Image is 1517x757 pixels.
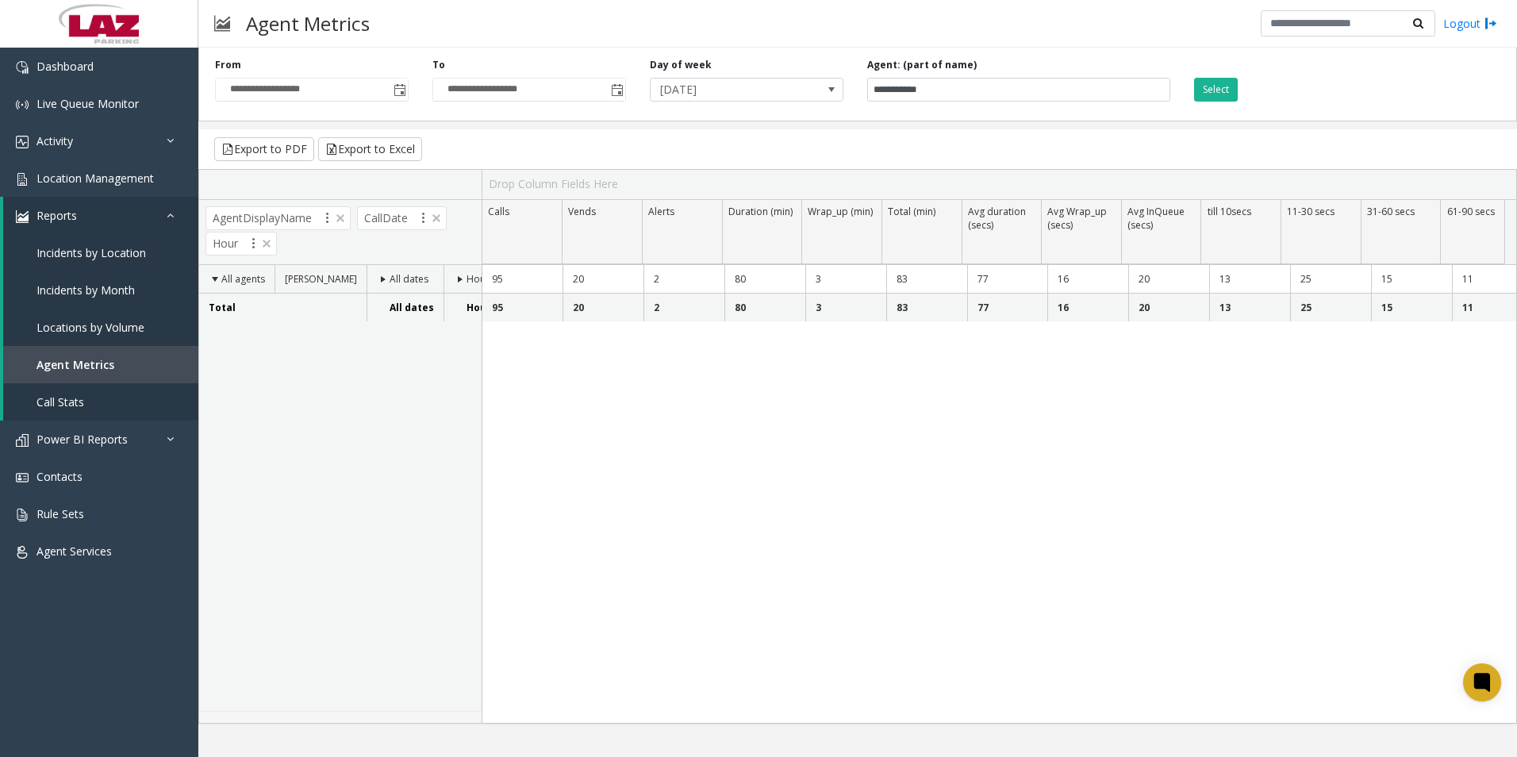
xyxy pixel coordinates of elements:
[3,271,198,309] a: Incidents by Month
[608,79,625,101] span: Toggle popup
[209,301,236,314] span: Total
[563,265,643,294] td: 20
[568,205,596,218] span: Vends
[16,471,29,484] img: 'icon'
[1447,205,1495,218] span: 61-90 secs
[3,383,198,421] a: Call Stats
[214,137,314,161] button: Export to PDF
[3,197,198,234] a: Reports
[1371,294,1452,321] td: 15
[1209,294,1290,321] td: 13
[3,309,198,346] a: Locations by Volume
[36,357,114,372] span: Agent Metrics
[214,4,230,43] img: pageIcon
[1194,78,1238,102] button: Select
[805,294,886,321] td: 3
[205,206,351,230] span: AgentDisplayName
[390,79,408,101] span: Toggle popup
[16,173,29,186] img: 'icon'
[390,301,434,314] span: All dates
[1128,265,1209,294] td: 20
[482,294,563,321] td: 95
[967,265,1048,294] td: 77
[1047,294,1128,321] td: 16
[1208,205,1251,218] span: till 10secs
[886,265,967,294] td: 83
[651,79,805,101] span: [DATE]
[1290,294,1371,321] td: 25
[36,320,144,335] span: Locations by Volume
[482,265,563,294] td: 95
[967,294,1048,321] td: 77
[1047,265,1128,294] td: 16
[16,61,29,74] img: 'icon'
[489,176,618,191] span: Drop Column Fields Here
[867,58,977,72] label: Agent: (part of name)
[488,205,509,218] span: Calls
[1484,15,1497,32] img: logout
[215,58,241,72] label: From
[1367,205,1415,218] span: 31-60 secs
[650,58,712,72] label: Day of week
[16,210,29,223] img: 'icon'
[1287,205,1335,218] span: 11-30 secs
[16,98,29,111] img: 'icon'
[36,133,73,148] span: Activity
[16,546,29,559] img: 'icon'
[1209,265,1290,294] td: 13
[3,234,198,271] a: Incidents by Location
[357,206,447,230] span: CallDate
[1371,265,1452,294] td: 15
[724,265,805,294] td: 80
[36,469,83,484] span: Contacts
[36,432,128,447] span: Power BI Reports
[643,294,724,321] td: 2
[467,301,497,314] span: Hours
[432,58,445,72] label: To
[36,394,84,409] span: Call Stats
[3,346,198,383] a: Agent Metrics
[36,282,135,298] span: Incidents by Month
[238,4,378,43] h3: Agent Metrics
[390,272,428,286] span: All dates
[968,205,1026,232] span: Avg duration (secs)
[36,59,94,74] span: Dashboard
[285,272,357,286] span: [PERSON_NAME]
[1127,205,1185,232] span: Avg InQueue (secs)
[1128,294,1209,321] td: 20
[724,294,805,321] td: 80
[888,205,935,218] span: Total (min)
[1443,15,1497,32] a: Logout
[808,205,873,218] span: Wrap_up (min)
[36,208,77,223] span: Reports
[16,136,29,148] img: 'icon'
[467,272,494,286] span: Hours
[36,96,139,111] span: Live Queue Monitor
[221,272,265,286] span: All agents
[643,265,724,294] td: 2
[1047,205,1107,232] span: Avg Wrap_up (secs)
[36,171,154,186] span: Location Management
[886,294,967,321] td: 83
[205,232,277,256] span: Hour
[805,265,886,294] td: 3
[36,245,146,260] span: Incidents by Location
[648,205,674,218] span: Alerts
[16,434,29,447] img: 'icon'
[1290,265,1371,294] td: 25
[36,544,112,559] span: Agent Services
[563,294,643,321] td: 20
[728,205,793,218] span: Duration (min)
[318,137,422,161] button: Export to Excel
[36,506,84,521] span: Rule Sets
[16,509,29,521] img: 'icon'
